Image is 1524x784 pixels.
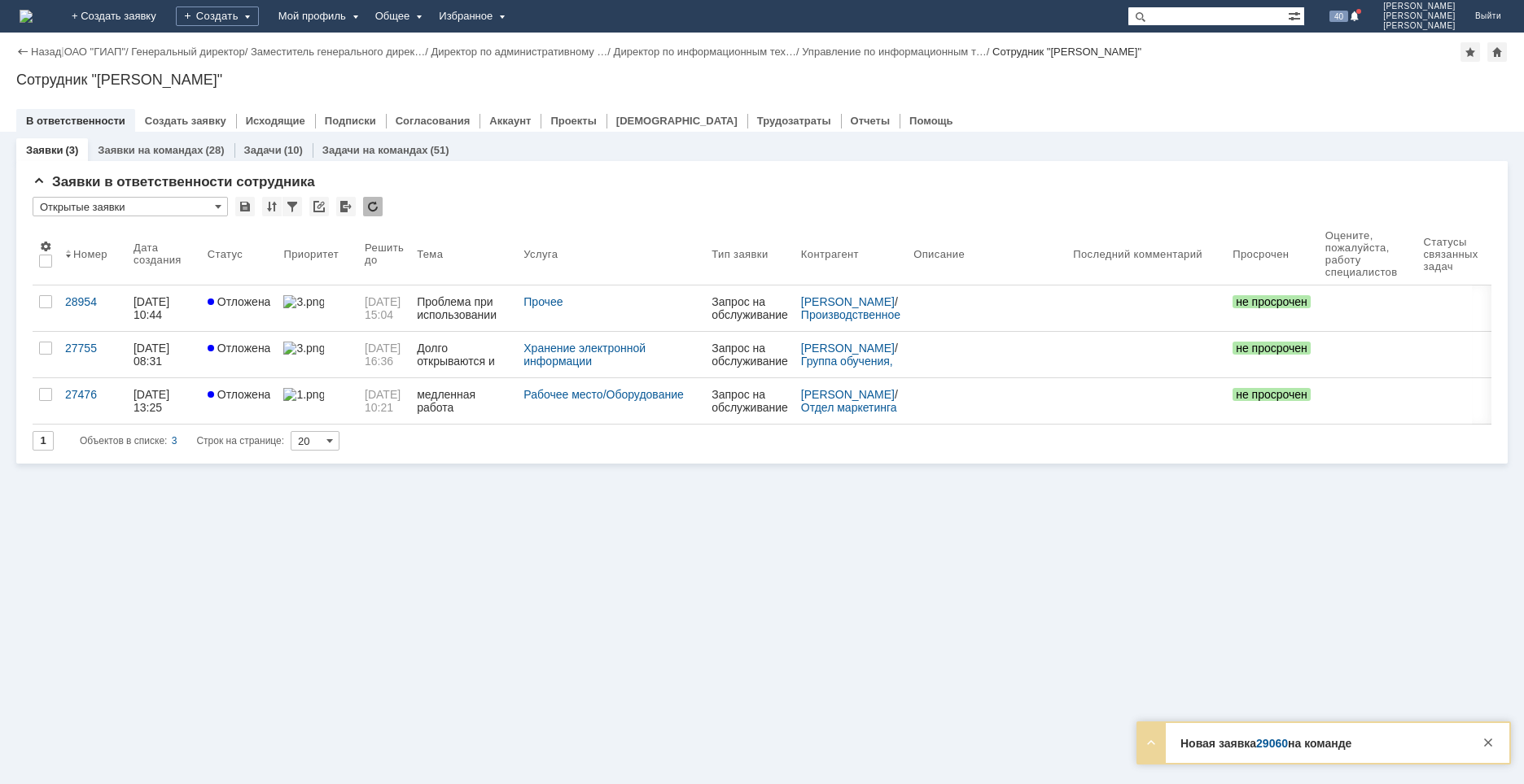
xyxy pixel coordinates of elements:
span: не просрочен [1233,342,1311,355]
a: Отчеты [851,115,891,127]
div: Услуга [523,248,559,260]
th: Дата создания [127,223,201,285]
span: не просрочен [1233,388,1311,401]
div: Oцените, пожалуйста, работу специалистов [1325,229,1398,278]
a: 3.png [277,332,358,377]
a: [DATE] 10:21 [358,378,410,424]
a: [DATE] 13:25 [127,378,201,424]
span: [DATE] 15:04 [365,295,404,321]
a: Помощь [909,115,952,127]
a: Хранение электронной информации [523,342,649,368]
div: (51) [431,144,449,156]
a: Назад [31,46,61,58]
div: Долго открываются и сохраняются файлы в сетевой папке [417,342,510,368]
span: [DATE] 16:36 [365,342,404,368]
div: 27476 [65,388,120,401]
div: [DATE] 13:25 [134,388,173,414]
a: 3.png [277,285,358,331]
span: не просрочен [1233,295,1311,308]
span: Расширенный поиск [1288,7,1304,23]
div: Запрос на обслуживание [712,295,788,321]
div: / [801,342,900,368]
div: Номер [73,248,107,260]
div: (3) [65,144,78,156]
a: Перейти на домашнюю страницу [20,10,33,23]
div: (28) [205,144,224,156]
span: Заявки в ответственности сотрудника [33,174,315,189]
a: Запрос на обслуживание [705,332,795,377]
div: Просрочен [1233,248,1289,260]
a: Отложена [201,378,278,424]
a: В ответственности [26,115,125,127]
a: [DATE] 15:04 [358,285,410,331]
a: Заявки [26,144,63,156]
a: Заместитель генерального дирек… [251,46,425,58]
a: Аккаунт [489,115,531,127]
a: Отложена [201,332,278,377]
span: [PERSON_NAME] [1383,2,1456,11]
a: Запрос на обслуживание [705,285,795,331]
div: 27755 [65,342,120,355]
div: Скопировать ссылку на список [309,197,329,216]
a: Согласования [396,115,471,127]
div: / [131,46,251,58]
a: не просрочен [1226,285,1319,331]
div: Тип заявки [712,248,768,260]
div: Статусы связанных задач [1423,236,1478,272]
div: (10) [284,144,303,156]
th: Контрагент [795,223,907,285]
div: / [801,388,900,414]
a: [PERSON_NAME] [801,295,895,308]
div: медленная работа [417,388,510,414]
span: Объектов в списке: [80,435,167,446]
th: Тема [410,223,517,285]
strong: Новая заявка на команде [1180,737,1351,750]
a: Проблема при использовании гарнитуры на компьютере [PERSON_NAME] [410,285,517,331]
div: Решить до [365,242,404,266]
a: [PERSON_NAME] [801,342,895,355]
span: Отложена [208,295,271,308]
div: Сохранить вид [235,197,255,216]
a: 27755 [59,332,127,377]
div: Запрос на обслуживание [712,342,788,368]
div: / [614,46,803,58]
div: Создать [176,7,259,26]
div: Фильтрация... [282,197,302,216]
div: Добавить в избранное [1460,42,1480,62]
img: 3.png [283,342,324,355]
span: Отложена [208,342,271,355]
a: Производственное управление [801,308,904,334]
th: Oцените, пожалуйста, работу специалистов [1319,223,1417,285]
div: Экспорт списка [336,197,356,216]
div: 28954 [65,295,120,308]
div: Дата создания [134,242,182,266]
a: [DATE] 10:44 [127,285,201,331]
th: Номер [59,223,127,285]
a: не просрочен [1226,332,1319,377]
div: [DATE] 10:44 [134,295,173,321]
div: / [802,46,992,58]
div: Сотрудник "[PERSON_NAME]" [16,72,1508,88]
span: 40 [1329,11,1348,22]
a: медленная работа [410,378,517,424]
span: [PERSON_NAME] [1383,11,1456,21]
a: [PERSON_NAME] [801,388,895,401]
div: Обновлять список [363,197,383,216]
span: Настройки [39,240,52,253]
i: Строк на странице: [80,431,284,451]
div: 3 [172,431,177,451]
div: / [801,295,900,321]
a: Заявки на командах [98,144,203,156]
div: Приоритет [283,248,339,260]
a: Директор по административному … [431,46,607,58]
div: Описание [913,248,965,260]
a: Задачи на командах [322,144,428,156]
img: 1.png [283,388,324,401]
div: / [64,46,132,58]
div: Развернуть [1141,733,1161,752]
a: Управление по информационным т… [802,46,987,58]
a: Исходящие [246,115,305,127]
a: Отложена [201,285,278,331]
img: 3.png [283,295,324,308]
a: Подписки [325,115,376,127]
